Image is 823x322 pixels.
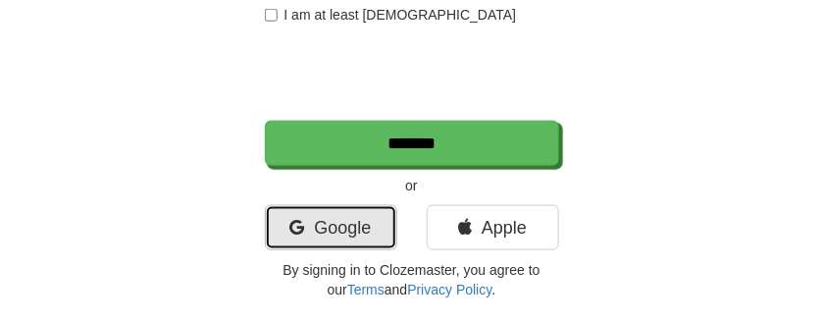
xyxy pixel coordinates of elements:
a: Terms [347,282,385,297]
a: Privacy Policy [407,282,491,297]
iframe: reCAPTCHA [265,34,563,111]
label: I am at least [DEMOGRAPHIC_DATA] [265,5,517,25]
p: By signing in to Clozemaster, you agree to our and . [265,260,559,299]
a: Apple [427,205,559,250]
input: I am at least [DEMOGRAPHIC_DATA] [265,9,278,22]
p: or [265,176,559,195]
a: Google [265,205,397,250]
